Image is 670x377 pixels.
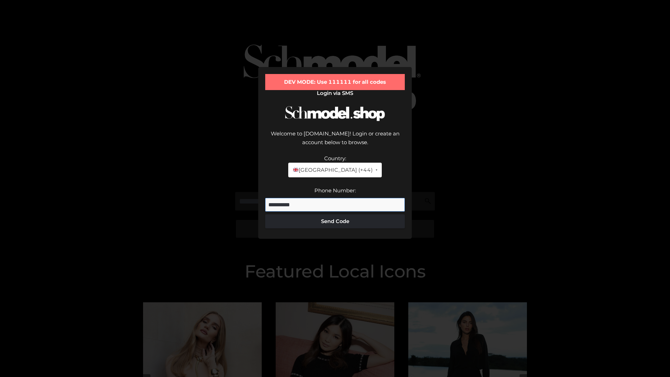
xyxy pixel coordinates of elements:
[265,214,405,228] button: Send Code
[324,155,346,162] label: Country:
[265,74,405,90] div: DEV MODE: Use 111111 for all codes
[283,100,387,127] img: Schmodel Logo
[314,187,356,194] label: Phone Number:
[293,167,298,172] img: 🇬🇧
[265,129,405,154] div: Welcome to [DOMAIN_NAME]! Login or create an account below to browse.
[265,90,405,96] h2: Login via SMS
[292,165,372,175] span: [GEOGRAPHIC_DATA] (+44)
